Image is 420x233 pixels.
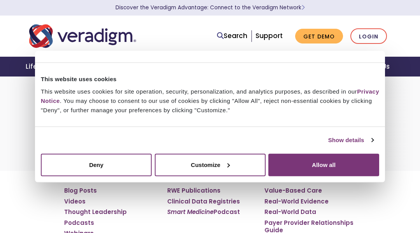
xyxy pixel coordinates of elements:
a: Support [255,31,283,40]
a: Get Demo [295,29,343,44]
a: Show details [328,136,373,145]
a: Podcasts [64,219,94,227]
a: Thought Leadership [64,208,127,216]
a: Smart MedicinePodcast [167,208,240,216]
button: Allow all [268,153,379,176]
a: Login [350,28,387,44]
div: This website uses cookies [41,75,379,84]
button: Customize [155,153,266,176]
a: Blog Posts [64,187,97,195]
a: RWE Publications [167,187,220,195]
a: Real-World Data [264,208,316,216]
a: Value-Based Care [264,187,322,195]
a: Real-World Evidence [264,198,329,205]
a: Videos [64,198,86,205]
img: Veradigm logo [29,23,136,49]
span: Learn More [301,4,305,11]
a: Clinical Data Registries [167,198,240,205]
a: Life Sciences [21,57,76,77]
a: Privacy Notice [41,88,379,104]
div: This website uses cookies for site operation, security, personalization, and analytics purposes, ... [41,87,379,115]
a: Discover the Veradigm Advantage: Connect to the Veradigm NetworkLearn More [115,4,305,11]
button: Deny [41,153,152,176]
a: Search [217,31,247,41]
em: Smart Medicine [167,208,213,216]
